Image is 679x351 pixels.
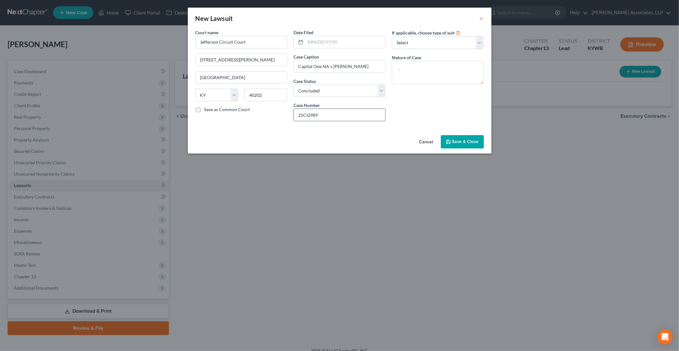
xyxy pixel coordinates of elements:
[294,60,385,72] input: --
[392,54,421,61] label: Nature of Case
[657,329,673,345] div: Open Intercom Messenger
[392,29,454,36] label: If applicable, choose type of suit
[306,36,385,48] input: MM/DD/YYYY
[244,89,287,101] input: Enter zip...
[414,136,438,148] button: Cancel
[479,15,484,22] button: ×
[293,78,316,84] span: Case Status
[294,109,385,121] input: #
[210,15,233,22] span: Lawsuit
[293,102,320,109] label: Case Number
[195,36,287,48] input: Search court by name...
[196,54,287,66] input: Enter address...
[196,72,287,84] input: Enter city...
[452,139,479,144] span: Save & Close
[204,106,250,113] label: Save as Common Court
[293,53,319,60] label: Case Caption
[195,30,219,35] span: Court name
[293,29,313,36] label: Date Filed
[195,15,209,22] span: New
[441,135,484,148] button: Save & Close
